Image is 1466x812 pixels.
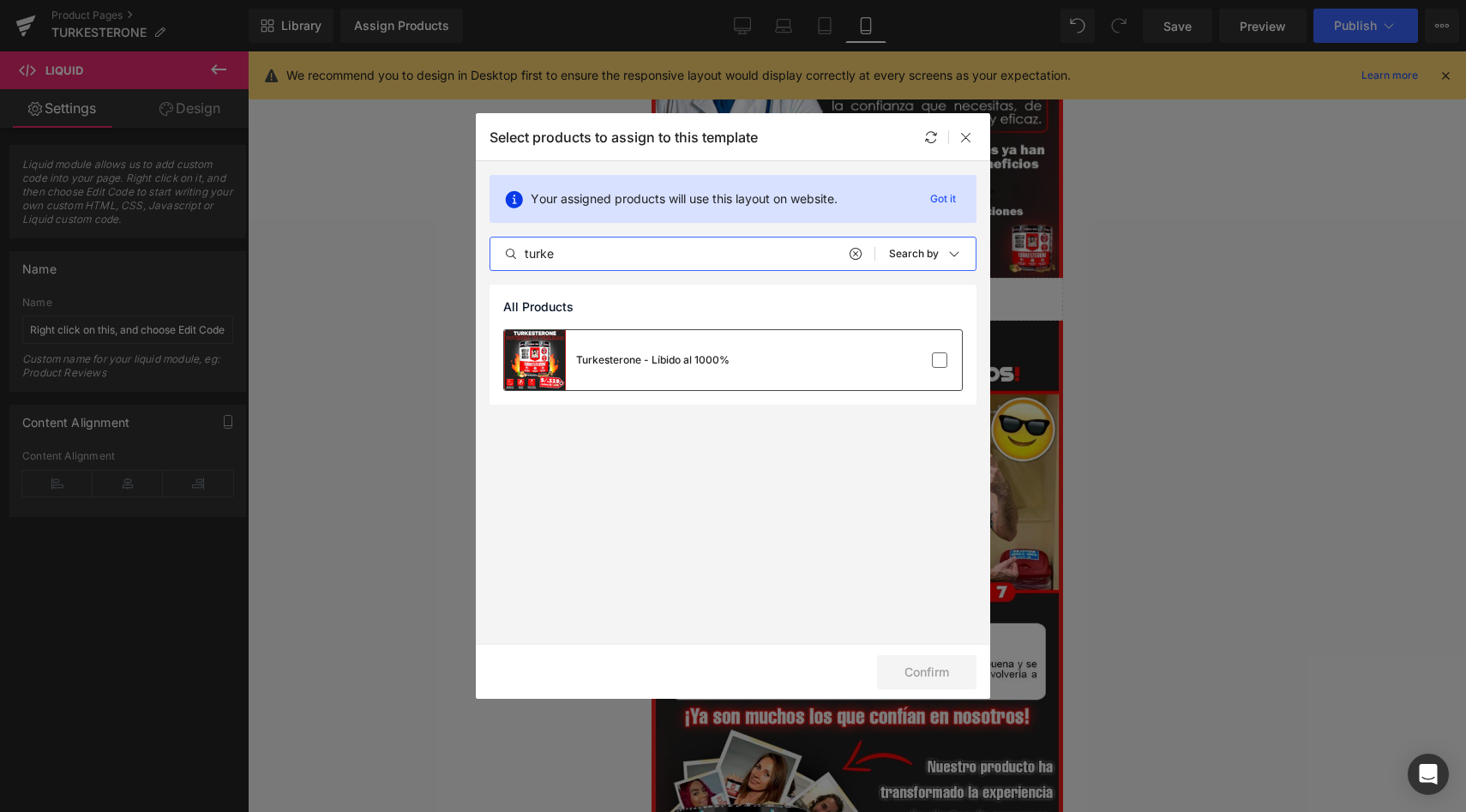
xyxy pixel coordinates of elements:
[889,248,939,260] p: Search by
[877,655,976,689] button: Confirm
[490,244,874,264] input: Search products
[923,189,963,209] p: Got it
[1408,754,1449,795] div: Open Intercom Messenger
[576,352,730,368] div: Turkesterone - Líbido al 1000%
[490,129,758,146] p: Select products to assign to this template
[531,189,838,208] p: Your assigned products will use this layout on website.
[503,300,574,314] span: All Products
[504,330,566,390] a: product-img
